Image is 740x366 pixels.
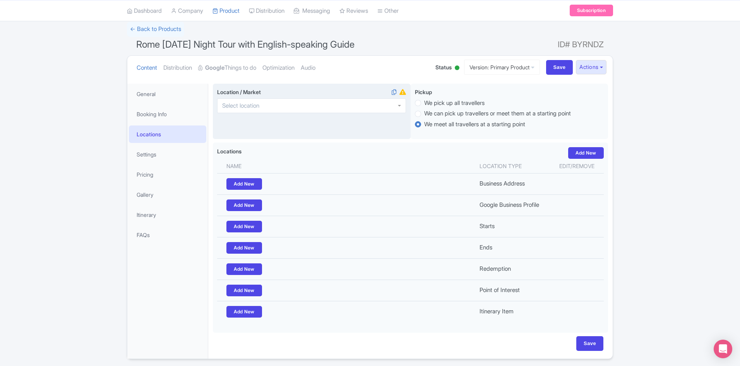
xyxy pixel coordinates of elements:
[226,285,262,296] a: Add New
[475,237,550,258] td: Ends
[262,56,295,80] a: Optimization
[129,186,206,203] a: Gallery
[127,22,184,37] a: ← Back to Products
[205,64,224,72] strong: Google
[129,125,206,143] a: Locations
[453,62,461,74] div: Active
[576,60,606,74] button: Actions
[714,340,732,358] div: Open Intercom Messenger
[226,263,262,275] a: Add New
[226,221,262,232] a: Add New
[129,146,206,163] a: Settings
[558,37,604,52] span: ID# BYRNDZ
[475,301,550,322] td: Itinerary Item
[424,120,525,129] label: We meet all travellers at a starting point
[576,336,603,351] input: Save
[475,280,550,301] td: Point of Interest
[129,206,206,223] a: Itinerary
[475,194,550,216] td: Google Business Profile
[475,258,550,280] td: Redemption
[226,178,262,190] a: Add New
[546,60,573,75] input: Save
[226,242,262,254] a: Add New
[217,147,242,155] label: Locations
[137,56,157,80] a: Content
[136,39,355,50] span: Rome [DATE] Night Tour with English-speaking Guide
[129,226,206,244] a: FAQs
[129,105,206,123] a: Booking Info
[301,56,315,80] a: Audio
[129,85,206,103] a: General
[198,56,256,80] a: GoogleThings to do
[129,166,206,183] a: Pricing
[570,5,613,16] a: Subscription
[226,306,262,318] a: Add New
[226,199,262,211] a: Add New
[475,216,550,237] td: Starts
[222,102,264,109] input: Select location
[217,159,475,174] th: Name
[424,109,571,118] label: We can pick up travellers or meet them at a starting point
[217,89,261,95] span: Location / Market
[424,99,485,108] label: We pick up all travellers
[475,159,550,174] th: Location type
[475,173,550,194] td: Business Address
[550,159,604,174] th: Edit/Remove
[464,60,540,75] a: Version: Primary Product
[435,63,452,71] span: Status
[163,56,192,80] a: Distribution
[568,147,604,159] a: Add New
[415,89,432,95] span: Pickup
